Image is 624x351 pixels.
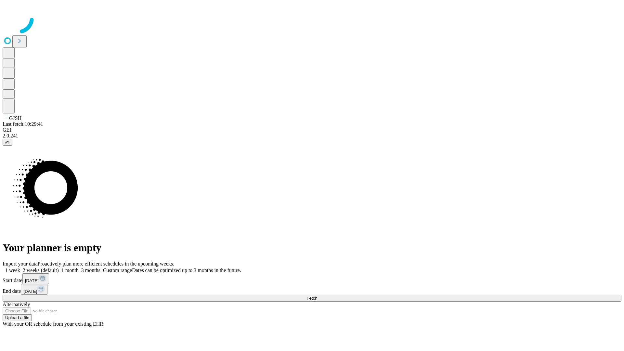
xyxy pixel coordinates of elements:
[21,284,47,295] button: [DATE]
[5,267,20,273] span: 1 week
[3,295,621,302] button: Fetch
[3,127,621,133] div: GEI
[23,267,59,273] span: 2 weeks (default)
[3,242,621,254] h1: Your planner is empty
[3,321,103,327] span: With your OR schedule from your existing EHR
[3,273,621,284] div: Start date
[103,267,132,273] span: Custom range
[132,267,241,273] span: Dates can be optimized up to 3 months in the future.
[23,289,37,294] span: [DATE]
[3,133,621,139] div: 2.0.241
[81,267,100,273] span: 3 months
[25,278,39,283] span: [DATE]
[3,261,38,266] span: Import your data
[3,284,621,295] div: End date
[3,314,32,321] button: Upload a file
[5,140,10,145] span: @
[9,115,21,121] span: GJSH
[3,139,12,146] button: @
[306,296,317,301] span: Fetch
[38,261,174,266] span: Proactively plan more efficient schedules in the upcoming weeks.
[22,273,49,284] button: [DATE]
[61,267,79,273] span: 1 month
[3,302,30,307] span: Alternatively
[3,121,43,127] span: Last fetch: 10:29:41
